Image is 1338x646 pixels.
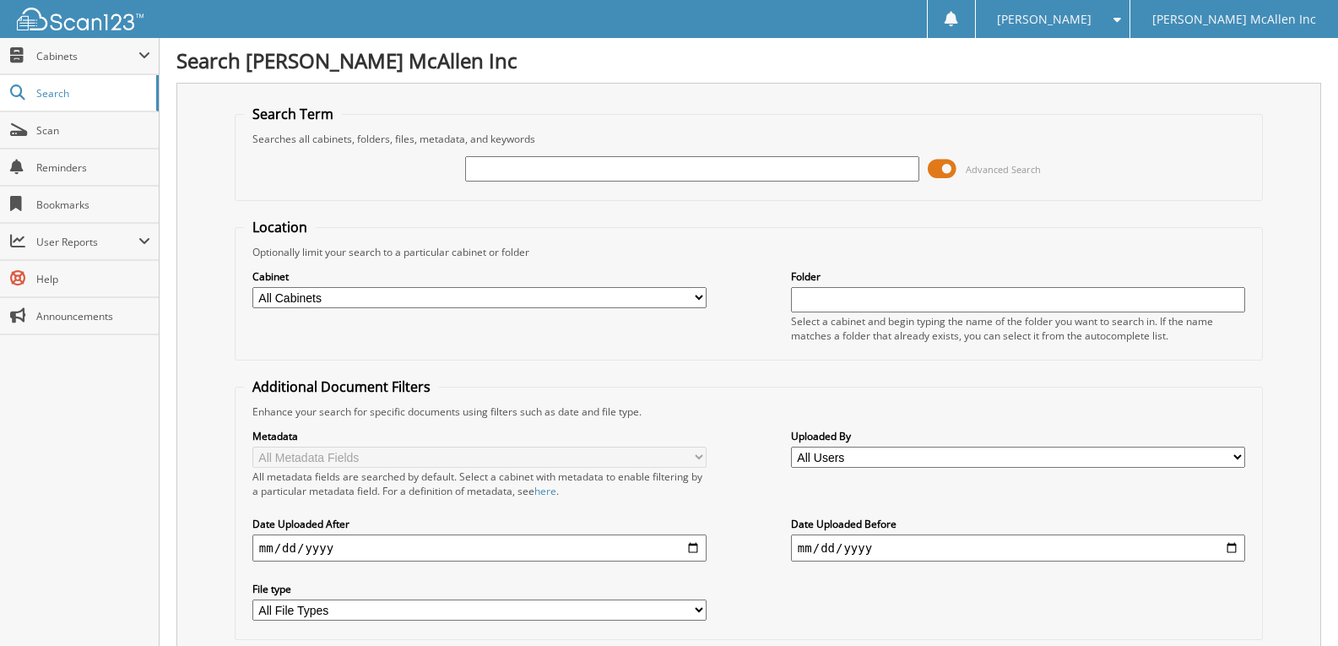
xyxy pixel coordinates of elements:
[244,377,439,396] legend: Additional Document Filters
[244,132,1254,146] div: Searches all cabinets, folders, files, metadata, and keywords
[36,272,150,286] span: Help
[791,314,1245,343] div: Select a cabinet and begin typing the name of the folder you want to search in. If the name match...
[244,404,1254,419] div: Enhance your search for specific documents using filters such as date and file type.
[244,105,342,123] legend: Search Term
[252,517,707,531] label: Date Uploaded After
[791,535,1245,562] input: end
[176,46,1321,74] h1: Search [PERSON_NAME] McAllen Inc
[36,160,150,175] span: Reminders
[791,429,1245,443] label: Uploaded By
[36,49,138,63] span: Cabinets
[36,309,150,323] span: Announcements
[244,218,316,236] legend: Location
[36,198,150,212] span: Bookmarks
[252,269,707,284] label: Cabinet
[17,8,144,30] img: scan123-logo-white.svg
[791,517,1245,531] label: Date Uploaded Before
[966,163,1041,176] span: Advanced Search
[36,235,138,249] span: User Reports
[534,484,556,498] a: here
[1152,14,1316,24] span: [PERSON_NAME] McAllen Inc
[244,245,1254,259] div: Optionally limit your search to a particular cabinet or folder
[252,535,707,562] input: start
[997,14,1092,24] span: [PERSON_NAME]
[252,429,707,443] label: Metadata
[36,86,148,100] span: Search
[252,470,707,498] div: All metadata fields are searched by default. Select a cabinet with metadata to enable filtering b...
[252,582,707,596] label: File type
[791,269,1245,284] label: Folder
[36,123,150,138] span: Scan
